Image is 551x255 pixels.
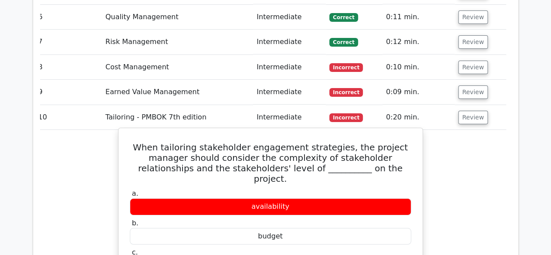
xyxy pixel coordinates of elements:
[102,30,253,54] td: Risk Management
[458,85,488,99] button: Review
[329,13,358,22] span: Correct
[132,189,139,197] span: a.
[130,198,411,215] div: availability
[35,5,102,30] td: 6
[329,38,358,47] span: Correct
[35,80,102,105] td: 9
[382,105,455,130] td: 0:20 min.
[129,142,412,184] h5: When tailoring stakeholder engagement strategies, the project manager should consider the complex...
[458,10,488,24] button: Review
[329,63,363,72] span: Incorrect
[253,55,326,80] td: Intermediate
[35,30,102,54] td: 7
[458,61,488,74] button: Review
[458,111,488,124] button: Review
[329,113,363,122] span: Incorrect
[382,55,455,80] td: 0:10 min.
[382,30,455,54] td: 0:12 min.
[130,228,411,245] div: budget
[102,105,253,130] td: Tailoring - PMBOK 7th edition
[132,219,139,227] span: b.
[102,55,253,80] td: Cost Management
[253,30,326,54] td: Intermediate
[382,80,455,105] td: 0:09 min.
[458,35,488,49] button: Review
[253,105,326,130] td: Intermediate
[102,80,253,105] td: Earned Value Management
[253,5,326,30] td: Intermediate
[35,105,102,130] td: 10
[329,88,363,97] span: Incorrect
[382,5,455,30] td: 0:11 min.
[102,5,253,30] td: Quality Management
[253,80,326,105] td: Intermediate
[35,55,102,80] td: 8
